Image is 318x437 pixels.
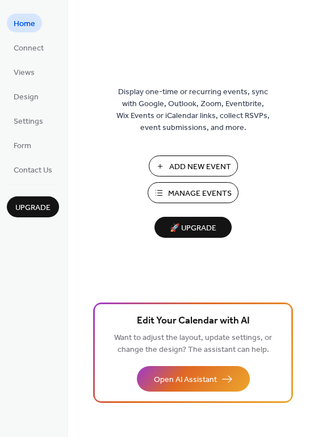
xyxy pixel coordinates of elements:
[7,136,38,154] a: Form
[7,160,59,179] a: Contact Us
[168,188,232,200] span: Manage Events
[14,91,39,103] span: Design
[7,111,50,130] a: Settings
[161,221,225,236] span: 🚀 Upgrade
[14,43,44,54] span: Connect
[137,366,250,392] button: Open AI Assistant
[149,156,238,177] button: Add New Event
[169,161,231,173] span: Add New Event
[14,67,35,79] span: Views
[7,196,59,217] button: Upgrade
[14,140,31,152] span: Form
[14,18,35,30] span: Home
[7,62,41,81] a: Views
[14,116,43,128] span: Settings
[7,38,51,57] a: Connect
[116,86,270,134] span: Display one-time or recurring events, sync with Google, Outlook, Zoom, Eventbrite, Wix Events or ...
[154,217,232,238] button: 🚀 Upgrade
[148,182,238,203] button: Manage Events
[15,202,51,214] span: Upgrade
[137,313,250,329] span: Edit Your Calendar with AI
[7,87,45,106] a: Design
[114,330,272,358] span: Want to adjust the layout, update settings, or change the design? The assistant can help.
[154,374,217,386] span: Open AI Assistant
[7,14,42,32] a: Home
[14,165,52,177] span: Contact Us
